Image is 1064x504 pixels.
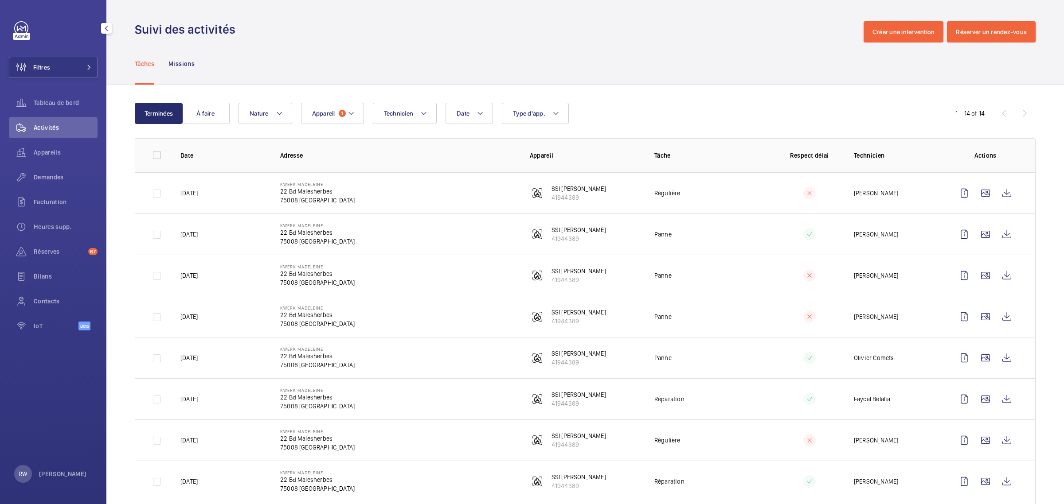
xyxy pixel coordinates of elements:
[180,436,198,445] p: [DATE]
[34,173,98,182] span: Demandes
[301,103,364,124] button: Appareil1
[552,225,606,234] p: SSI [PERSON_NAME]
[280,434,355,443] p: 22 Bd Malesherbes
[654,271,672,280] p: Panne
[19,469,27,478] p: RW
[180,189,198,198] p: [DATE]
[854,230,898,239] p: [PERSON_NAME]
[280,388,355,393] p: Kwerk Madeleine
[513,110,545,117] span: Type d'app.
[552,440,606,449] p: 41944389
[532,311,543,322] img: fire_alarm.svg
[78,322,90,330] span: Beta
[280,187,355,196] p: 22 Bd Malesherbes
[312,110,335,117] span: Appareil
[532,270,543,281] img: fire_alarm.svg
[552,193,606,202] p: 41944389
[373,103,437,124] button: Technicien
[34,198,98,206] span: Facturation
[552,390,606,399] p: SSI [PERSON_NAME]
[280,443,355,452] p: 75008 [GEOGRAPHIC_DATA]
[446,103,493,124] button: Date
[280,470,355,475] p: Kwerk Madeleine
[34,148,98,157] span: Appareils
[552,481,606,490] p: 41944389
[854,151,939,160] p: Technicien
[552,308,606,317] p: SSI [PERSON_NAME]
[34,272,98,281] span: Bilans
[135,21,241,38] h1: Suivi des activités
[532,394,543,404] img: fire_alarm.svg
[280,393,355,402] p: 22 Bd Malesherbes
[552,399,606,408] p: 41944389
[654,477,685,486] p: Réparation
[552,431,606,440] p: SSI [PERSON_NAME]
[250,110,269,117] span: Nature
[88,248,98,255] span: 67
[34,247,85,256] span: Réserves
[34,123,98,132] span: Activités
[532,435,543,446] img: fire_alarm.svg
[180,271,198,280] p: [DATE]
[168,59,195,68] p: Missions
[280,269,355,278] p: 22 Bd Malesherbes
[135,103,183,124] button: Terminées
[552,267,606,275] p: SSI [PERSON_NAME]
[34,297,98,306] span: Contacts
[280,305,355,310] p: Kwerk Madeleine
[182,103,230,124] button: À faire
[280,278,355,287] p: 75008 [GEOGRAPHIC_DATA]
[532,229,543,240] img: fire_alarm.svg
[854,395,891,403] p: Faycal Belalia
[280,352,355,361] p: 22 Bd Malesherbes
[180,353,198,362] p: [DATE]
[552,184,606,193] p: SSI [PERSON_NAME]
[39,469,87,478] p: [PERSON_NAME]
[280,228,355,237] p: 22 Bd Malesherbes
[280,475,355,484] p: 22 Bd Malesherbes
[654,436,681,445] p: Régulière
[280,310,355,319] p: 22 Bd Malesherbes
[955,109,985,118] div: 1 – 14 of 14
[654,189,681,198] p: Régulière
[947,21,1036,43] button: Réserver un rendez-vous
[654,230,672,239] p: Panne
[384,110,414,117] span: Technicien
[180,230,198,239] p: [DATE]
[135,59,154,68] p: Tâches
[864,21,944,43] button: Créer une intervention
[854,477,898,486] p: [PERSON_NAME]
[654,353,672,362] p: Panne
[654,151,765,160] p: Tâche
[280,484,355,493] p: 75008 [GEOGRAPHIC_DATA]
[532,476,543,487] img: fire_alarm.svg
[280,361,355,369] p: 75008 [GEOGRAPHIC_DATA]
[33,63,50,72] span: Filtres
[280,182,355,187] p: Kwerk Madeleine
[280,237,355,246] p: 75008 [GEOGRAPHIC_DATA]
[280,196,355,205] p: 75008 [GEOGRAPHIC_DATA]
[180,312,198,321] p: [DATE]
[654,312,672,321] p: Panne
[280,151,516,160] p: Adresse
[280,223,355,228] p: Kwerk Madeleine
[34,222,98,231] span: Heures supp.
[180,395,198,403] p: [DATE]
[239,103,292,124] button: Nature
[954,151,1017,160] p: Actions
[854,312,898,321] p: [PERSON_NAME]
[34,322,78,330] span: IoT
[552,275,606,284] p: 41944389
[854,189,898,198] p: [PERSON_NAME]
[339,110,346,117] span: 1
[854,271,898,280] p: [PERSON_NAME]
[280,319,355,328] p: 75008 [GEOGRAPHIC_DATA]
[854,353,894,362] p: Olivier Comets
[552,317,606,326] p: 41944389
[654,395,685,403] p: Réparation
[34,98,98,107] span: Tableau de bord
[552,349,606,358] p: SSI [PERSON_NAME]
[280,346,355,352] p: Kwerk Madeleine
[280,429,355,434] p: Kwerk Madeleine
[779,151,840,160] p: Respect délai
